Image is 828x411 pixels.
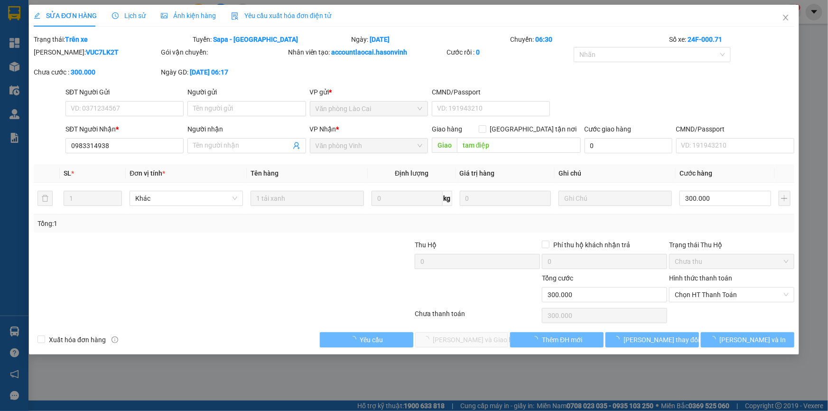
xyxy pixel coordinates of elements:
div: Trạng thái Thu Hộ [669,240,794,250]
span: Giao hàng [432,125,462,133]
b: 0 [476,48,480,56]
span: SL [64,169,71,177]
div: Tổng: 1 [37,218,320,229]
input: VD: Bàn, Ghế [251,191,364,206]
span: Thêm ĐH mới [542,335,582,345]
button: Thêm ĐH mới [510,332,604,347]
div: Người gửi [187,87,306,97]
b: Sapa - [GEOGRAPHIC_DATA] [213,36,298,43]
span: loading [709,336,720,343]
span: loading [613,336,623,343]
b: 300.000 [71,68,95,76]
div: Chuyến: [509,34,668,45]
input: Dọc đường [457,138,581,153]
div: Cước rồi : [447,47,572,57]
div: Người nhận [187,124,306,134]
span: Yêu cầu [360,335,383,345]
div: CMND/Passport [432,87,550,97]
button: [PERSON_NAME] và Giao hàng [415,332,509,347]
span: Giao [432,138,457,153]
span: Thu Hộ [415,241,437,249]
img: icon [231,12,239,20]
b: 06:30 [535,36,552,43]
b: [DATE] 06:17 [190,68,228,76]
span: picture [161,12,167,19]
div: SĐT Người Gửi [65,87,184,97]
input: Ghi Chú [558,191,672,206]
div: Số xe: [668,34,795,45]
span: Khác [135,191,237,205]
span: Ảnh kiện hàng [161,12,216,19]
th: Ghi chú [555,164,676,183]
span: Phí thu hộ khách nhận trả [549,240,634,250]
div: Ngày: [351,34,510,45]
span: [PERSON_NAME] và In [720,335,786,345]
span: close [782,14,790,21]
span: Định lượng [395,169,428,177]
span: Tổng cước [542,274,573,282]
span: clock-circle [112,12,119,19]
span: Cước hàng [679,169,712,177]
div: Nhân viên tạo: [288,47,445,57]
div: Trạng thái: [33,34,192,45]
span: Lịch sử [112,12,146,19]
button: delete [37,191,53,206]
b: 24F-000.71 [688,36,722,43]
span: user-add [293,142,300,149]
div: [PERSON_NAME]: [34,47,159,57]
span: Văn phòng Lào Cai [316,102,422,116]
span: [PERSON_NAME] thay đổi [623,335,699,345]
span: Chưa thu [675,254,789,269]
span: SỬA ĐƠN HÀNG [34,12,97,19]
input: Cước giao hàng [585,138,672,153]
button: Close [772,5,799,31]
input: 0 [460,191,551,206]
div: VP gửi [310,87,428,97]
span: info-circle [112,336,118,343]
span: Văn phòng Vinh [316,139,422,153]
div: CMND/Passport [676,124,794,134]
span: [GEOGRAPHIC_DATA] tận nơi [486,124,581,134]
span: Tên hàng [251,169,279,177]
b: Trên xe [65,36,88,43]
button: [PERSON_NAME] thay đổi [605,332,699,347]
span: Đơn vị tính [130,169,165,177]
span: kg [443,191,452,206]
div: Tuyến: [192,34,351,45]
span: Chọn HT Thanh Toán [675,288,789,302]
label: Cước giao hàng [585,125,632,133]
div: Ngày GD: [161,67,286,77]
span: VP Nhận [310,125,336,133]
span: edit [34,12,40,19]
span: Yêu cầu xuất hóa đơn điện tử [231,12,331,19]
span: Giá trị hàng [460,169,495,177]
div: Gói vận chuyển: [161,47,286,57]
button: [PERSON_NAME] và In [701,332,794,347]
span: loading [350,336,360,343]
b: VUC7LK2T [86,48,119,56]
span: Xuất hóa đơn hàng [45,335,110,345]
button: Yêu cầu [320,332,413,347]
button: plus [779,191,791,206]
div: Chưa cước : [34,67,159,77]
span: loading [531,336,542,343]
b: [DATE] [370,36,390,43]
b: accountlaocai.hasonvinh [332,48,408,56]
label: Hình thức thanh toán [669,274,732,282]
div: Chưa thanh toán [414,308,541,325]
div: SĐT Người Nhận [65,124,184,134]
